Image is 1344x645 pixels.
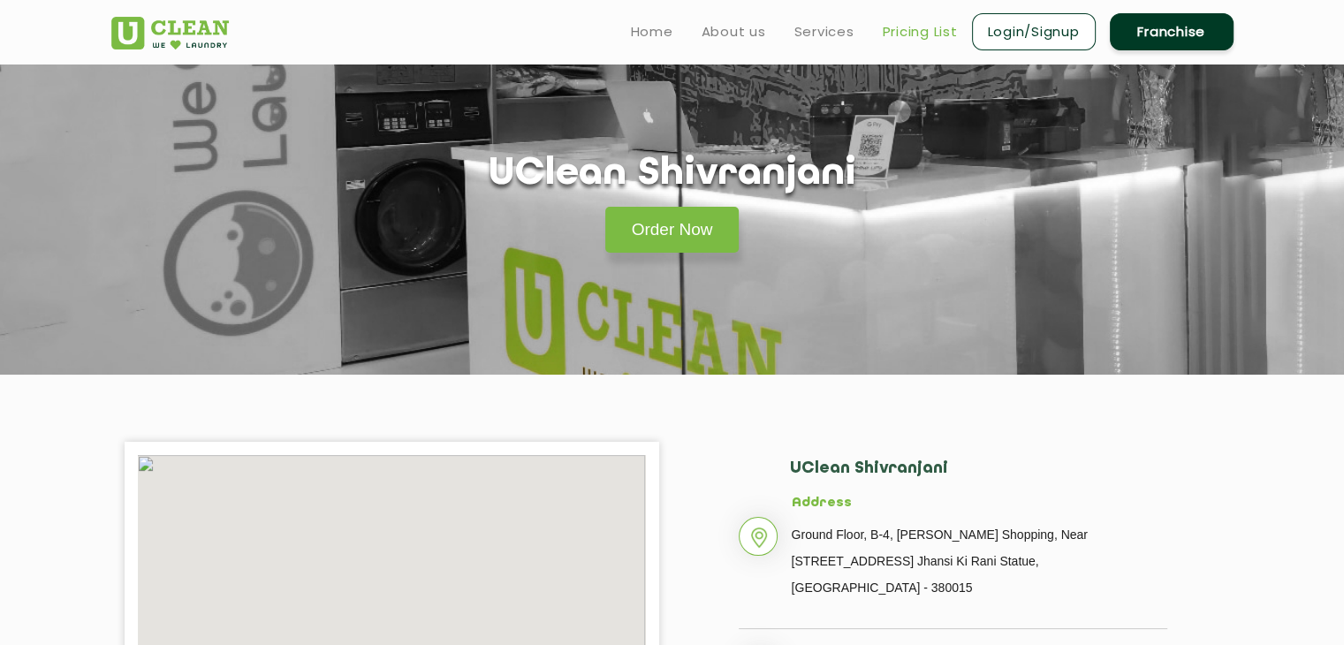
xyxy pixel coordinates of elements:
[883,21,958,42] a: Pricing List
[1110,13,1234,50] a: Franchise
[702,21,766,42] a: About us
[489,152,856,197] h1: UClean Shivranjani
[111,17,229,49] img: UClean Laundry and Dry Cleaning
[794,21,854,42] a: Services
[790,459,1167,496] h2: UClean Shivranjani
[792,496,1167,512] h5: Address
[972,13,1096,50] a: Login/Signup
[631,21,673,42] a: Home
[605,207,740,253] a: Order Now
[792,521,1167,601] p: Ground Floor, B-4, [PERSON_NAME] Shopping, Near [STREET_ADDRESS] Jhansi Ki Rani Statue, [GEOGRAPH...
